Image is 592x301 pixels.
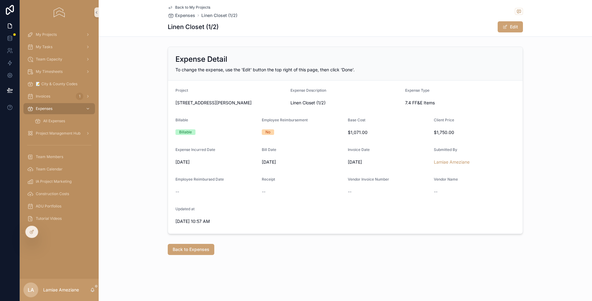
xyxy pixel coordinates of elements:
span: 7.4 FF&E Items [405,100,435,106]
div: No [265,129,270,135]
a: Project Management Hub [23,128,95,139]
span: LA [28,286,34,294]
span: -- [175,189,179,195]
span: IA Project Marketing [36,179,72,184]
span: Tutorial Videos [36,216,62,221]
span: Expense Description [290,88,326,93]
span: Expenses [175,12,195,19]
div: scrollable content [20,25,99,232]
a: My Tasks [23,41,95,52]
a: My Timesheets [23,66,95,77]
span: Project Management Hub [36,131,80,136]
span: Vendor Invoice Number [348,177,389,182]
a: Lamiae Ameziane [434,159,470,165]
a: Team Calendar [23,164,95,175]
a: My Projects [23,29,95,40]
button: Edit [498,21,523,32]
span: Linen Closet (1/2) [290,100,401,106]
span: Updated at [175,207,195,211]
span: Back to My Projects [175,5,210,10]
span: Receipt [262,177,275,182]
span: Employee Reimbursement [262,118,308,122]
span: Vendor Name [434,177,458,182]
span: Bill Date [262,147,276,152]
div: Billable [179,129,192,135]
span: My Projects [36,32,57,37]
span: [DATE] 10:57 AM [175,218,257,224]
span: Base Cost [348,118,365,122]
span: $1,750.00 [434,129,515,136]
span: Billable [175,118,188,122]
a: Tutorial Videos [23,213,95,224]
a: IA Project Marketing [23,176,95,187]
span: Invoice Date [348,147,370,152]
span: ADU Portfolios [36,204,61,209]
a: 📝 City & County Codes [23,78,95,90]
a: All Expenses [31,115,95,127]
a: Expenses [23,103,95,114]
span: Expense Type [405,88,430,93]
span: Construction Costs [36,191,69,196]
span: To change the expense, use the 'Edit' button the top right of this page, then click 'Done'. [175,67,355,72]
span: Client Price [434,118,454,122]
span: Employee Reimbursed Date [175,177,224,182]
a: Expenses [168,12,195,19]
div: 1 [76,93,83,100]
span: 📝 City & County Codes [36,82,77,86]
span: Back to Expenses [173,246,209,253]
span: [DATE] [348,159,429,165]
span: My Timesheets [36,69,63,74]
a: Invoices1 [23,91,95,102]
span: -- [348,189,351,195]
span: [DATE] [262,159,343,165]
span: Invoices [36,94,50,99]
span: -- [262,189,265,195]
a: Construction Costs [23,188,95,199]
h2: Expense Detail [175,54,227,64]
img: App logo [54,7,64,17]
span: [STREET_ADDRESS][PERSON_NAME] [175,100,252,106]
a: Back to My Projects [168,5,210,10]
span: All Expenses [43,119,65,123]
span: Team Capacity [36,57,62,62]
span: Team Members [36,154,63,159]
a: ADU Portfolios [23,201,95,212]
a: Team Capacity [23,54,95,65]
span: Expenses [36,106,52,111]
p: Lamiae Ameziane [43,287,79,293]
a: Team Members [23,151,95,162]
button: Back to Expenses [168,244,214,255]
span: Project [175,88,188,93]
span: [DATE] [175,159,257,165]
a: Linen Closet (1/2) [201,12,237,19]
h1: Linen Closet (1/2) [168,23,219,31]
span: -- [434,189,438,195]
span: $1,071.00 [348,129,429,136]
span: Expense Incurred Date [175,147,215,152]
span: My Tasks [36,44,52,49]
span: Team Calendar [36,167,63,172]
span: Submitted By [434,147,457,152]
